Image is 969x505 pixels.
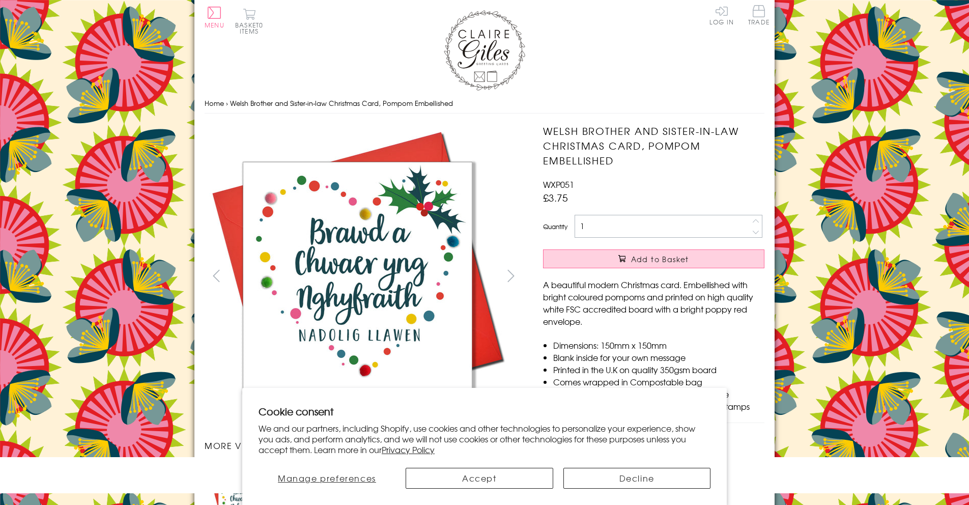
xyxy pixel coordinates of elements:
[205,93,764,114] nav: breadcrumbs
[406,468,553,489] button: Accept
[500,264,523,287] button: next
[444,10,525,91] img: Claire Giles Greetings Cards
[543,278,764,327] p: A beautiful modern Christmas card. Embellished with bright coloured pompoms and printed on high q...
[543,249,764,268] button: Add to Basket
[543,124,764,167] h1: Welsh Brother and Sister-in-law Christmas Card, Pompom Embellished
[259,423,710,455] p: We and our partners, including Shopify, use cookies and other technologies to personalize your ex...
[235,8,263,34] button: Basket0 items
[205,98,224,108] a: Home
[205,7,224,28] button: Menu
[240,20,263,36] span: 0 items
[553,376,764,388] li: Comes wrapped in Compostable bag
[748,5,769,27] a: Trade
[205,124,510,429] img: Welsh Brother and Sister-in-law Christmas Card, Pompom Embellished
[553,363,764,376] li: Printed in the U.K on quality 350gsm board
[226,98,228,108] span: ›
[382,443,435,456] a: Privacy Policy
[709,5,734,25] a: Log In
[543,178,574,190] span: WXP051
[205,264,227,287] button: prev
[278,472,376,484] span: Manage preferences
[205,439,523,452] h3: More views
[205,20,224,30] span: Menu
[259,404,710,418] h2: Cookie consent
[563,468,711,489] button: Decline
[553,339,764,351] li: Dimensions: 150mm x 150mm
[631,254,689,264] span: Add to Basket
[259,468,395,489] button: Manage preferences
[543,222,567,231] label: Quantity
[553,351,764,363] li: Blank inside for your own message
[543,190,568,205] span: £3.75
[230,98,453,108] span: Welsh Brother and Sister-in-law Christmas Card, Pompom Embellished
[748,5,769,25] span: Trade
